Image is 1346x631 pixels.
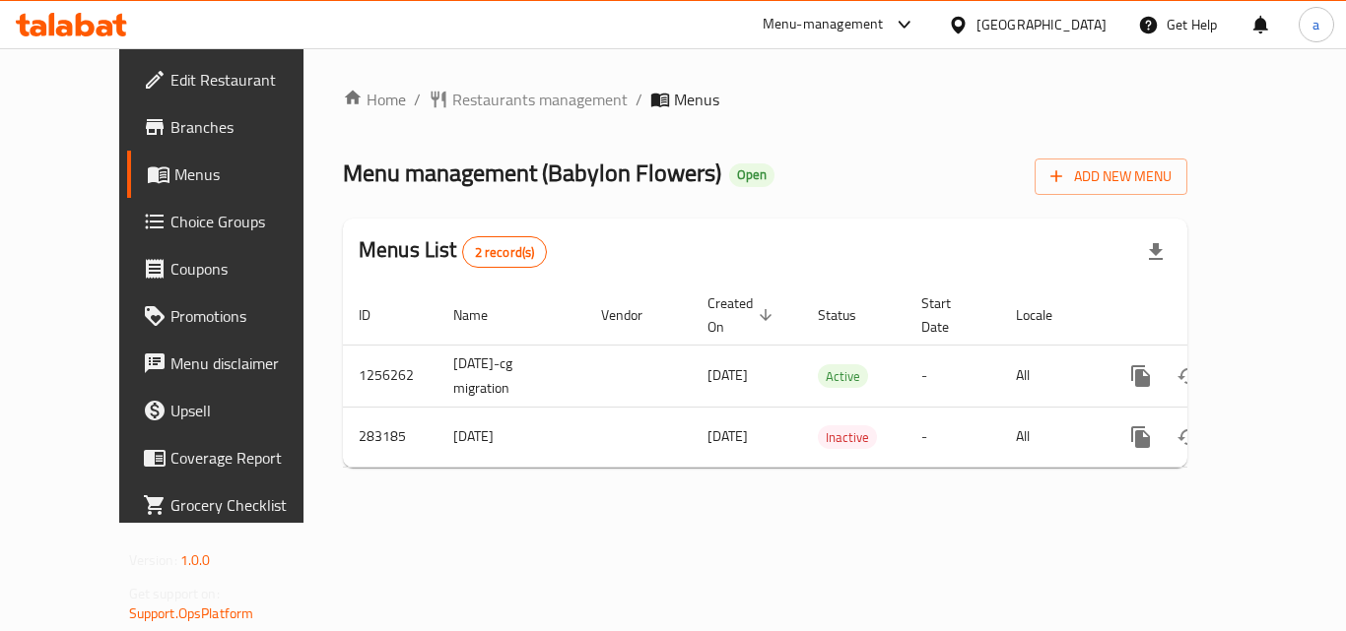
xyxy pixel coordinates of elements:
div: Active [818,364,868,388]
td: [DATE] [437,407,585,467]
a: Upsell [127,387,344,434]
td: [DATE]-cg migration [437,345,585,407]
span: Grocery Checklist [170,493,328,517]
div: Menu-management [763,13,884,36]
span: Active [818,365,868,388]
a: Branches [127,103,344,151]
span: Created On [707,291,778,339]
div: [GEOGRAPHIC_DATA] [976,14,1107,35]
a: Grocery Checklist [127,481,344,529]
button: Change Status [1165,352,1212,400]
span: Locale [1016,303,1078,327]
div: Open [729,163,774,187]
h2: Menus List [359,235,547,268]
span: ID [359,303,396,327]
a: Menus [127,151,344,198]
span: Branches [170,115,328,139]
span: a [1312,14,1319,35]
span: [DATE] [707,423,748,449]
span: Upsell [170,399,328,422]
a: Choice Groups [127,198,344,245]
nav: breadcrumb [343,88,1187,111]
span: Inactive [818,426,877,449]
span: Name [453,303,513,327]
span: 2 record(s) [463,243,547,262]
span: 1.0.0 [180,547,211,573]
span: Menus [174,162,328,186]
td: All [1000,345,1102,407]
a: Coverage Report [127,434,344,481]
div: Export file [1132,228,1179,276]
li: / [414,88,421,111]
td: 1256262 [343,345,437,407]
span: Coupons [170,257,328,281]
td: All [1000,407,1102,467]
a: Restaurants management [429,88,628,111]
td: - [906,345,1000,407]
button: more [1117,413,1165,461]
span: Open [729,166,774,183]
a: Promotions [127,292,344,340]
span: Add New Menu [1050,164,1172,189]
a: Menu disclaimer [127,340,344,387]
th: Actions [1102,285,1322,346]
span: Version: [129,547,177,573]
div: Total records count [462,236,548,268]
button: more [1117,352,1165,400]
button: Add New Menu [1035,158,1187,195]
table: enhanced table [343,285,1322,468]
span: Promotions [170,304,328,328]
a: Support.OpsPlatform [129,600,254,626]
span: Status [818,303,882,327]
td: 283185 [343,407,437,467]
span: Get support on: [129,581,220,606]
span: Restaurants management [452,88,628,111]
li: / [636,88,642,111]
a: Home [343,88,406,111]
span: Menus [674,88,719,111]
span: Menu disclaimer [170,351,328,375]
td: - [906,407,1000,467]
div: Inactive [818,425,877,449]
span: Choice Groups [170,210,328,233]
a: Edit Restaurant [127,56,344,103]
a: Coupons [127,245,344,292]
span: Vendor [601,303,668,327]
button: Change Status [1165,413,1212,461]
span: Menu management ( Babylon Flowers ) [343,151,721,195]
span: Start Date [921,291,976,339]
span: Edit Restaurant [170,68,328,92]
span: [DATE] [707,362,748,388]
span: Coverage Report [170,446,328,470]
